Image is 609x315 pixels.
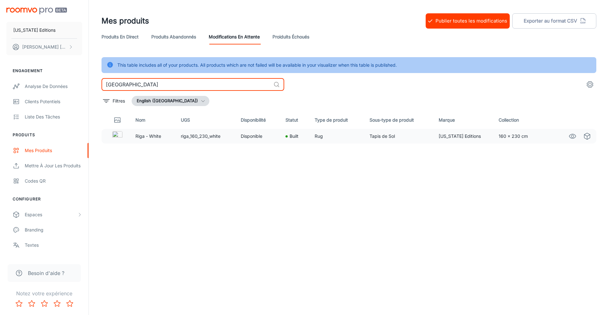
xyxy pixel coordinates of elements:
[290,133,298,140] p: Built
[280,111,310,129] th: Statut
[6,39,82,55] button: [PERSON_NAME] [PERSON_NAME]
[209,29,260,44] a: Modifications en attente
[236,111,280,129] th: Disponibilité
[113,97,125,104] p: Filtres
[512,13,596,29] button: Exporter au format CSV
[584,78,596,91] button: settings
[176,129,236,144] td: riga_160_230_white
[6,22,82,38] button: [US_STATE] Editions
[101,78,271,91] input: Chercher
[567,131,578,142] a: See in Visualizer
[310,129,364,144] td: Rug
[236,129,280,144] td: Disponible
[310,111,364,129] th: Type de produit
[38,297,51,310] button: Rate 3 star
[135,133,171,140] p: Riga - White
[434,111,494,129] th: Marque
[426,13,510,29] button: Publier toutes les modifications
[25,98,82,105] div: Clients potentiels
[132,96,209,106] button: English ([GEOGRAPHIC_DATA])
[101,29,139,44] a: Produits en direct
[117,59,397,71] div: This table includes all of your products. All products which are not failed will be available in ...
[364,111,433,129] th: Sous-type de produit
[25,226,82,233] div: Branding
[63,297,76,310] button: Rate 5 star
[25,178,82,184] div: Codes QR
[25,147,82,154] div: Mes produits
[25,113,82,120] div: Liste des tâches
[101,96,127,106] button: filter
[494,129,543,144] td: 160 x 230 cm
[13,297,25,310] button: Rate 1 star
[364,129,433,144] td: Tapis de Sol
[25,297,38,310] button: Rate 2 star
[22,44,67,50] p: [PERSON_NAME] [PERSON_NAME]
[25,211,77,218] div: Espaces
[434,129,494,144] td: [US_STATE] Editions
[6,8,67,14] img: Roomvo PRO Beta
[28,269,64,277] span: Besoin d'aide ?
[114,116,121,124] svg: Thumbnail
[582,131,593,142] a: See in Virtual Samples
[272,29,309,44] a: Proiduits Échoués
[101,15,149,27] h1: Mes produits
[130,111,176,129] th: Nom
[176,111,236,129] th: UGS
[25,162,82,169] div: Mettre à jour les produits
[5,290,83,297] p: Notez votre expérience
[494,111,543,129] th: Collection
[25,83,82,90] div: Analyse de données
[151,29,196,44] a: Produits abandonnés
[13,27,56,34] p: [US_STATE] Editions
[25,242,82,249] div: Textes
[51,297,63,310] button: Rate 4 star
